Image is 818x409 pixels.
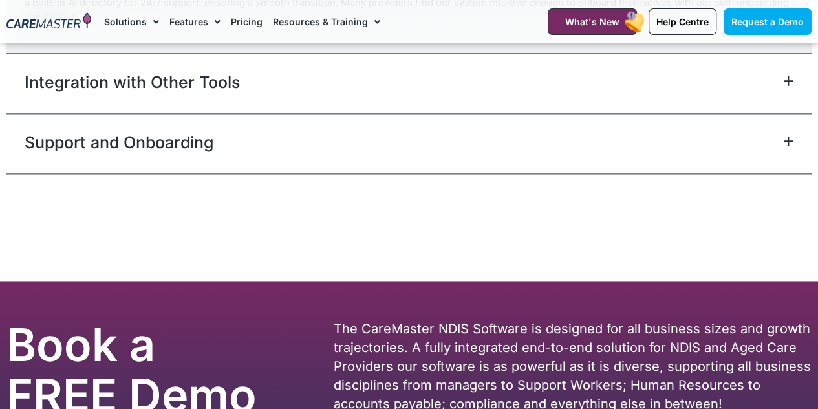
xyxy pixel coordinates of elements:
div: Support and Onboarding [6,113,812,173]
span: Help Centre [656,16,709,27]
div: Integration with Other Tools [6,53,812,113]
span: What's New [565,16,619,27]
a: Integration with Other Tools [25,71,240,94]
span: Request a Demo [731,16,804,27]
a: What's New [548,8,637,35]
img: CareMaster Logo [6,12,91,31]
a: Help Centre [649,8,716,35]
a: Request a Demo [724,8,812,35]
a: Support and Onboarding [25,131,213,154]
